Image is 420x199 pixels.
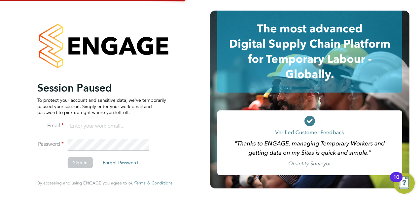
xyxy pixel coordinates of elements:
[394,173,415,194] button: Open Resource Center, 10 new notifications
[97,157,143,168] button: Forgot Password
[37,141,64,148] label: Password
[68,157,93,168] button: Sign In
[37,97,166,115] p: To protect your account and sensitive data, we've temporarily paused your session. Simply enter y...
[37,180,173,186] span: By accessing and using ENGAGE you agree to our
[37,81,166,95] h2: Session Paused
[393,177,399,186] div: 10
[37,122,64,129] label: Email
[135,180,173,186] a: Terms & Conditions
[68,120,149,132] input: Enter your work email...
